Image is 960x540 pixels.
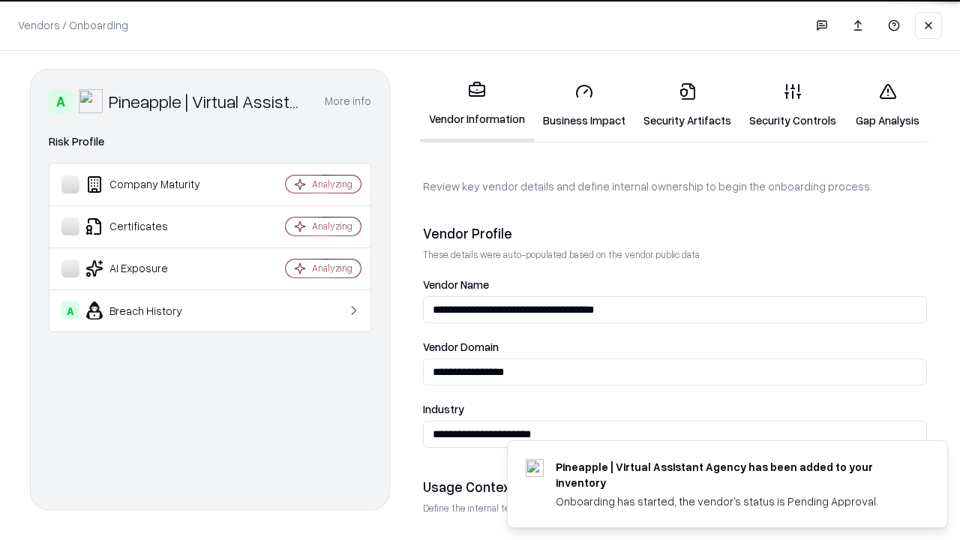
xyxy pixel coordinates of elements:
[325,88,371,115] button: More info
[61,175,241,193] div: Company Maturity
[423,403,927,415] label: Industry
[109,89,307,113] div: Pineapple | Virtual Assistant Agency
[49,133,371,151] div: Risk Profile
[740,70,845,140] a: Security Controls
[312,178,352,190] div: Analyzing
[61,301,79,319] div: A
[423,279,927,290] label: Vendor Name
[18,17,128,33] p: Vendors / Onboarding
[49,89,73,113] div: A
[556,493,911,509] div: Onboarding has started, the vendor's status is Pending Approval.
[61,301,241,319] div: Breach History
[61,217,241,235] div: Certificates
[312,262,352,274] div: Analyzing
[845,70,930,140] a: Gap Analysis
[423,502,927,514] p: Define the internal team and reason for using this vendor. This helps assess business relevance a...
[526,459,544,477] img: trypineapple.com
[420,69,534,142] a: Vendor Information
[61,259,241,277] div: AI Exposure
[79,89,103,113] img: Pineapple | Virtual Assistant Agency
[556,459,911,490] div: Pineapple | Virtual Assistant Agency has been added to your inventory
[423,178,927,194] p: Review key vendor details and define internal ownership to begin the onboarding process.
[634,70,740,140] a: Security Artifacts
[423,224,927,242] div: Vendor Profile
[423,478,927,496] div: Usage Context
[312,220,352,232] div: Analyzing
[423,248,927,261] p: These details were auto-populated based on the vendor public data
[534,70,634,140] a: Business Impact
[423,341,927,352] label: Vendor Domain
